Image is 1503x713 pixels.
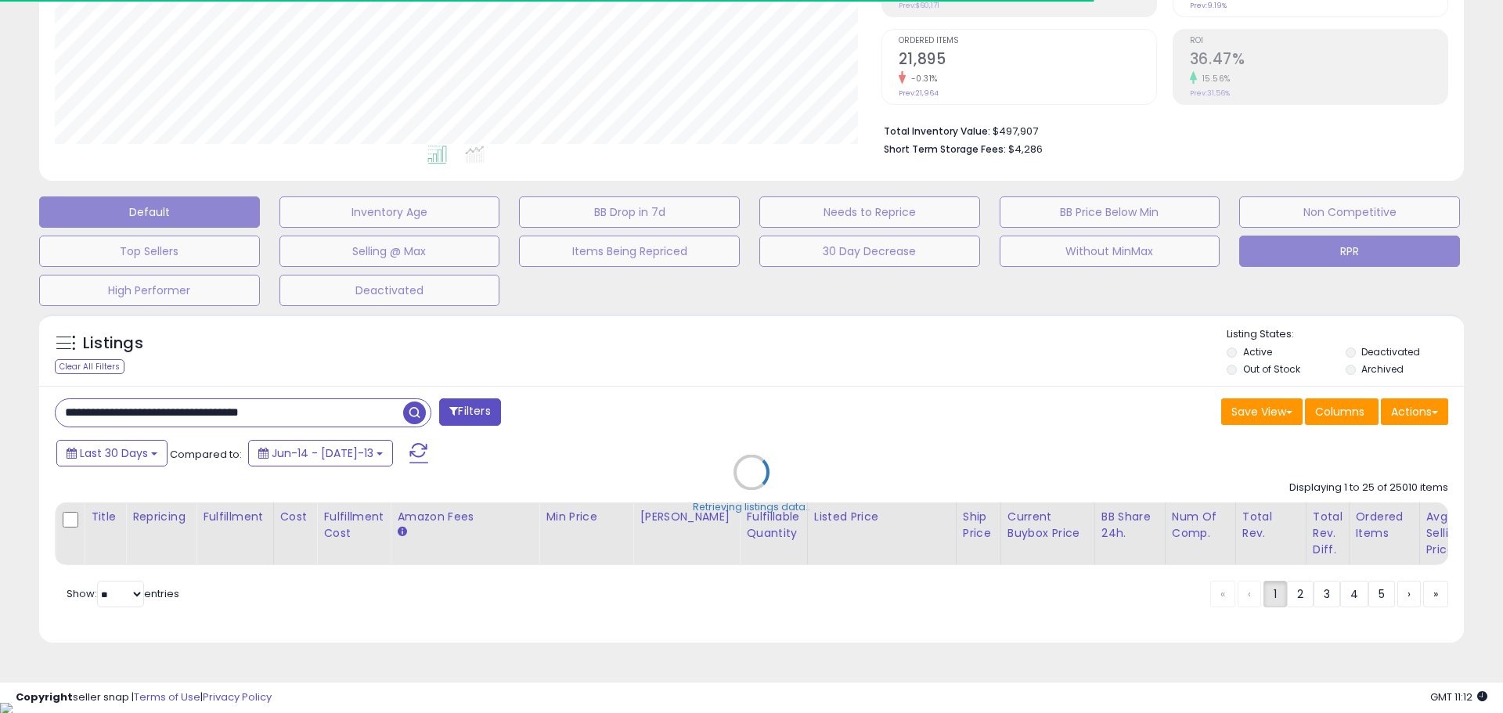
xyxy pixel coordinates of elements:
[759,196,980,228] button: Needs to Reprice
[899,1,939,10] small: Prev: $60,171
[1190,50,1447,71] h2: 36.47%
[39,236,260,267] button: Top Sellers
[39,196,260,228] button: Default
[279,196,500,228] button: Inventory Age
[203,690,272,704] a: Privacy Policy
[279,275,500,306] button: Deactivated
[693,499,810,513] div: Retrieving listings data..
[899,37,1156,45] span: Ordered Items
[899,88,939,98] small: Prev: 21,964
[1239,196,1460,228] button: Non Competitive
[759,236,980,267] button: 30 Day Decrease
[134,690,200,704] a: Terms of Use
[884,124,990,138] b: Total Inventory Value:
[16,690,73,704] strong: Copyright
[899,50,1156,71] h2: 21,895
[1430,690,1487,704] span: 2025-08-13 11:12 GMT
[1239,236,1460,267] button: RPR
[519,236,740,267] button: Items Being Repriced
[1000,236,1220,267] button: Without MinMax
[1197,73,1231,85] small: 15.56%
[1008,142,1043,157] span: $4,286
[884,121,1436,139] li: $497,907
[1190,88,1230,98] small: Prev: 31.56%
[39,275,260,306] button: High Performer
[279,236,500,267] button: Selling @ Max
[884,142,1006,156] b: Short Term Storage Fees:
[1190,1,1227,10] small: Prev: 9.19%
[1190,37,1447,45] span: ROI
[519,196,740,228] button: BB Drop in 7d
[1000,196,1220,228] button: BB Price Below Min
[16,690,272,705] div: seller snap | |
[906,73,938,85] small: -0.31%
